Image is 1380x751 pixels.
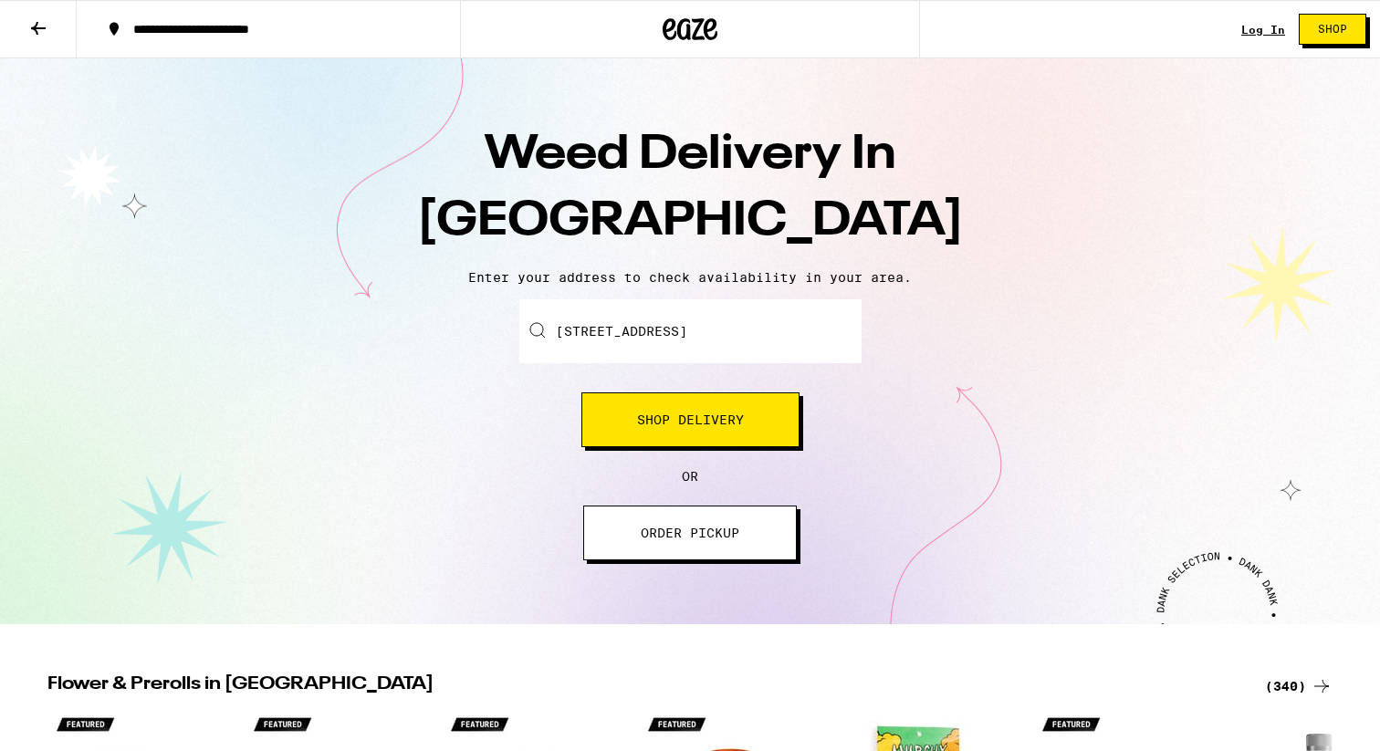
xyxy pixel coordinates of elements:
span: Shop Delivery [637,413,744,426]
span: OR [682,469,698,484]
a: (340) [1265,675,1333,697]
a: Shop [1285,14,1380,45]
button: Shop [1299,14,1366,45]
h1: Weed Delivery In [371,122,1009,256]
input: Enter your delivery address [519,299,862,363]
p: Enter your address to check availability in your area. [18,270,1362,285]
button: Shop Delivery [581,392,800,447]
button: ORDER PICKUP [583,506,797,560]
a: Log In [1241,24,1285,36]
h2: Flower & Prerolls in [GEOGRAPHIC_DATA] [47,675,1243,697]
span: ORDER PICKUP [641,527,739,539]
span: [GEOGRAPHIC_DATA] [417,198,964,245]
span: Shop [1318,24,1347,35]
